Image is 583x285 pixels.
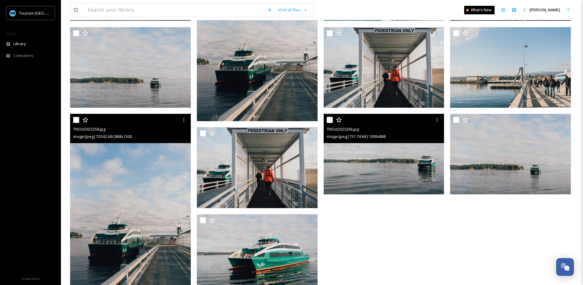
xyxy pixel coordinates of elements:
[275,4,311,16] a: View all files
[22,275,39,282] a: Privacy Policy
[70,27,191,108] img: TNOct2023265.jpg
[73,126,105,132] span: TNOct2023258.jpg
[13,41,26,47] span: Library
[556,258,574,276] button: Open Chat
[84,3,264,17] input: Search your library
[327,134,386,139] span: image/jpeg | 731.74 kB | 1300 x 868
[6,31,17,36] span: MEDIA
[73,134,132,139] span: image/jpeg | 729.62 kB | 868 x 1300
[22,277,39,281] span: Privacy Policy
[10,10,16,16] img: tourism_nanaimo_logo.jpeg
[520,4,563,16] a: [PERSON_NAME]
[464,6,495,14] a: What's New
[197,127,318,208] img: TNOct2023254.jpg
[450,27,571,108] img: TNOct2023274.jpg
[19,10,73,16] span: Tourism [GEOGRAPHIC_DATA]
[324,114,444,194] img: TNOct2023266.jpg
[13,53,34,59] span: Collections
[530,7,560,13] span: [PERSON_NAME]
[450,114,571,194] img: TNOct2023265.jpg
[327,126,359,132] span: TNOct2023266.jpg
[324,27,444,108] img: TNOct2023254.jpg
